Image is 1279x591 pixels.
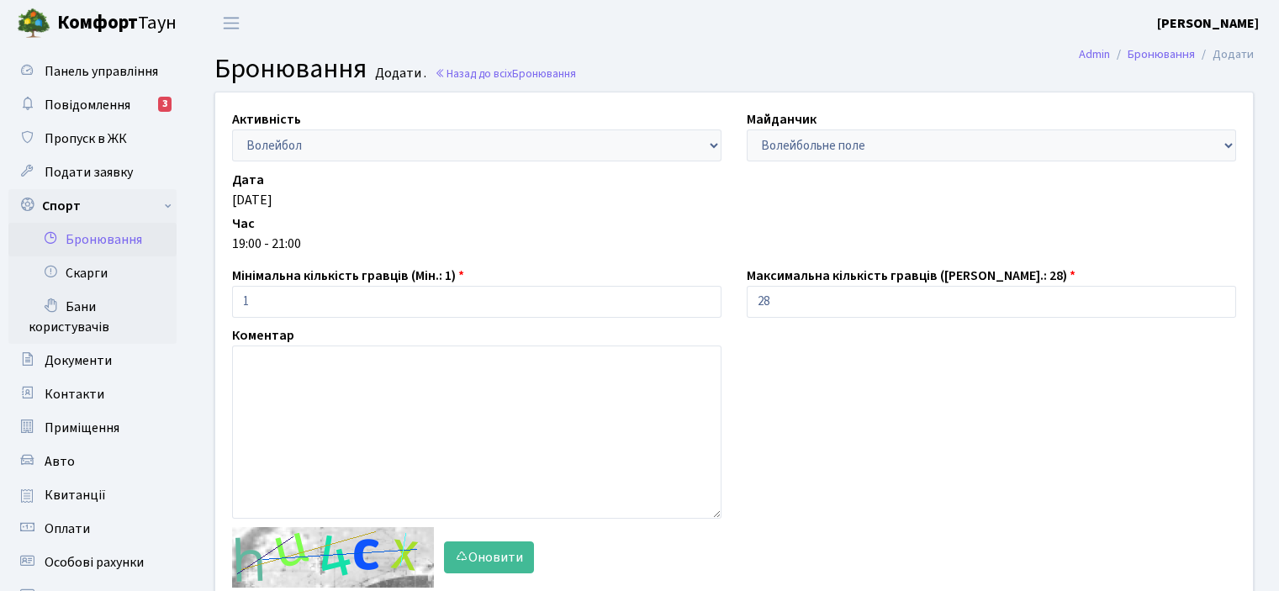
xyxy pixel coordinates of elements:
[747,109,817,129] label: Майданчик
[8,223,177,256] a: Бронювання
[8,122,177,156] a: Пропуск в ЖК
[232,527,434,588] img: default
[45,520,90,538] span: Оплати
[8,478,177,512] a: Квитанції
[8,55,177,88] a: Панель управління
[8,411,177,445] a: Приміщення
[1128,45,1195,63] a: Бронювання
[8,189,177,223] a: Спорт
[57,9,138,36] b: Комфорт
[232,266,464,286] label: Мінімальна кількість гравців (Мін.: 1)
[372,66,426,82] small: Додати .
[1054,37,1279,72] nav: breadcrumb
[57,9,177,38] span: Таун
[1157,13,1259,34] a: [PERSON_NAME]
[8,88,177,122] a: Повідомлення3
[1195,45,1254,64] li: Додати
[232,325,294,346] label: Коментар
[1157,14,1259,33] b: [PERSON_NAME]
[444,541,534,573] button: Оновити
[232,190,1236,210] div: [DATE]
[435,66,576,82] a: Назад до всіхБронювання
[8,344,177,377] a: Документи
[232,214,255,234] label: Час
[45,419,119,437] span: Приміщення
[8,445,177,478] a: Авто
[45,486,106,504] span: Квитанції
[8,546,177,579] a: Особові рахунки
[45,452,75,471] span: Авто
[45,163,133,182] span: Подати заявку
[45,96,130,114] span: Повідомлення
[747,266,1076,286] label: Максимальна кількість гравців ([PERSON_NAME].: 28)
[8,512,177,546] a: Оплати
[210,9,252,37] button: Переключити навігацію
[8,256,177,290] a: Скарги
[8,156,177,189] a: Подати заявку
[45,553,144,572] span: Особові рахунки
[45,385,104,404] span: Контакти
[232,170,264,190] label: Дата
[8,290,177,344] a: Бани користувачів
[232,234,1236,254] div: 19:00 - 21:00
[17,7,50,40] img: logo.png
[1079,45,1110,63] a: Admin
[45,129,127,148] span: Пропуск в ЖК
[512,66,576,82] span: Бронювання
[214,50,367,88] span: Бронювання
[232,109,301,129] label: Активність
[45,62,158,81] span: Панель управління
[8,377,177,411] a: Контакти
[158,97,172,112] div: 3
[45,351,112,370] span: Документи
